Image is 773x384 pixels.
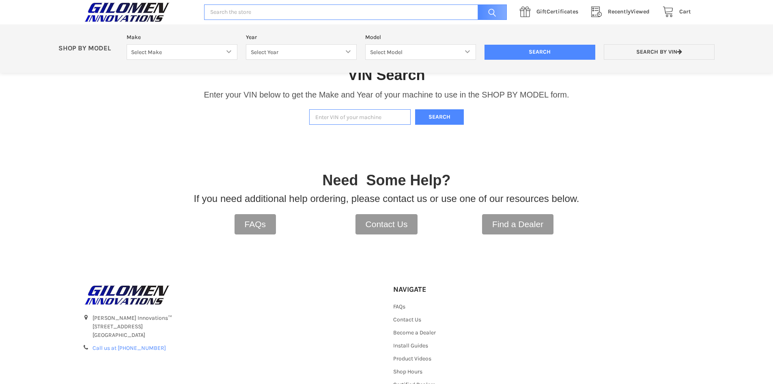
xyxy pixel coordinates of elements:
[393,329,436,336] a: Become a Dealer
[393,303,405,310] a: FAQs
[365,33,476,41] label: Model
[82,2,172,22] img: GILOMEN INNOVATIONS
[82,2,196,22] a: GILOMEN INNOVATIONS
[93,314,380,339] address: [PERSON_NAME] Innovations™ [STREET_ADDRESS] [GEOGRAPHIC_DATA]
[393,355,431,362] a: Product Videos
[322,169,450,191] p: Need Some Help?
[127,33,237,41] label: Make
[658,7,691,17] a: Cart
[93,345,166,351] a: Call us at [PHONE_NUMBER]
[393,368,422,375] a: Shop Hours
[536,8,578,15] span: Certificates
[484,45,595,60] input: Search
[309,109,411,125] input: Enter VIN of your machine
[393,285,484,294] h5: Navigate
[235,214,276,234] a: FAQs
[82,285,172,305] img: GILOMEN INNOVATIONS
[474,4,507,20] input: Search
[204,4,507,20] input: Search the store
[393,342,428,349] a: Install Guides
[82,285,380,305] a: GILOMEN INNOVATIONS
[54,44,123,53] p: SHOP BY MODEL
[536,8,547,15] span: Gift
[515,7,587,17] a: GiftCertificates
[482,214,553,234] a: Find a Dealer
[204,89,569,101] p: Enter your VIN below to get the Make and Year of your machine to use in the SHOP BY MODEL form.
[194,191,579,206] p: If you need additional help ordering, please contact us or use one of our resources below.
[608,8,631,15] span: Recently
[348,66,425,84] h1: VIN Search
[246,33,357,41] label: Year
[415,109,464,125] button: Search
[608,8,650,15] span: Viewed
[679,8,691,15] span: Cart
[355,214,418,234] a: Contact Us
[587,7,658,17] a: RecentlyViewed
[393,316,421,323] a: Contact Us
[604,44,715,60] a: Search by VIN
